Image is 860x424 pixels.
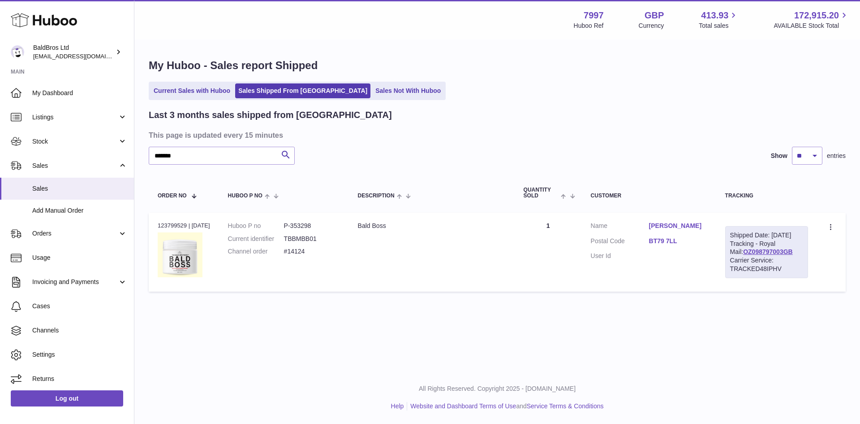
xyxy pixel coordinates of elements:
[11,390,123,407] a: Log out
[32,184,127,193] span: Sales
[32,162,118,170] span: Sales
[774,9,849,30] a: 172,915.20 AVAILABLE Stock Total
[730,231,803,240] div: Shipped Date: [DATE]
[699,22,739,30] span: Total sales
[228,247,284,256] dt: Channel order
[158,222,210,230] div: 123799529 | [DATE]
[32,302,127,310] span: Cases
[33,44,114,61] div: BaldBros Ltd
[524,187,559,199] span: Quantity Sold
[649,222,707,230] a: [PERSON_NAME]
[32,206,127,215] span: Add Manual Order
[32,254,127,262] span: Usage
[410,402,516,410] a: Website and Dashboard Terms of Use
[11,45,24,59] img: internalAdmin-7997@internal.huboo.com
[372,83,444,98] a: Sales Not With Huboo
[158,193,187,199] span: Order No
[591,252,649,260] dt: User Id
[574,22,604,30] div: Huboo Ref
[228,193,262,199] span: Huboo P no
[228,235,284,243] dt: Current identifier
[32,375,127,383] span: Returns
[584,9,604,22] strong: 7997
[515,213,582,292] td: 1
[699,9,739,30] a: 413.93 Total sales
[284,222,340,230] dd: P-353298
[358,222,506,230] div: Bald Boss
[235,83,370,98] a: Sales Shipped From [GEOGRAPHIC_DATA]
[228,222,284,230] dt: Huboo P no
[730,256,803,273] div: Carrier Service: TRACKED48IPHV
[284,247,340,256] dd: #14124
[591,193,707,199] div: Customer
[149,130,843,140] h3: This page is updated every 15 minutes
[358,193,395,199] span: Description
[407,402,603,411] li: and
[701,9,728,22] span: 413.93
[32,350,127,359] span: Settings
[639,22,664,30] div: Currency
[743,248,793,255] a: OZ098797003GB
[284,235,340,243] dd: TBBMBB01
[774,22,849,30] span: AVAILABLE Stock Total
[649,237,707,245] a: BT79 7LL
[32,229,118,238] span: Orders
[149,58,846,73] h1: My Huboo - Sales report Shipped
[32,326,127,335] span: Channels
[391,402,404,410] a: Help
[591,222,649,232] dt: Name
[827,152,846,160] span: entries
[33,52,132,60] span: [EMAIL_ADDRESS][DOMAIN_NAME]
[32,113,118,122] span: Listings
[149,109,392,121] h2: Last 3 months sales shipped from [GEOGRAPHIC_DATA]
[591,237,649,248] dt: Postal Code
[527,402,604,410] a: Service Terms & Conditions
[150,83,233,98] a: Current Sales with Huboo
[725,193,808,199] div: Tracking
[725,226,808,278] div: Tracking - Royal Mail:
[794,9,839,22] span: 172,915.20
[771,152,787,160] label: Show
[142,385,853,393] p: All Rights Reserved. Copyright 2025 - [DOMAIN_NAME]
[32,137,118,146] span: Stock
[645,9,664,22] strong: GBP
[32,89,127,97] span: My Dashboard
[32,278,118,286] span: Invoicing and Payments
[158,232,202,277] img: 79971687853618.png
